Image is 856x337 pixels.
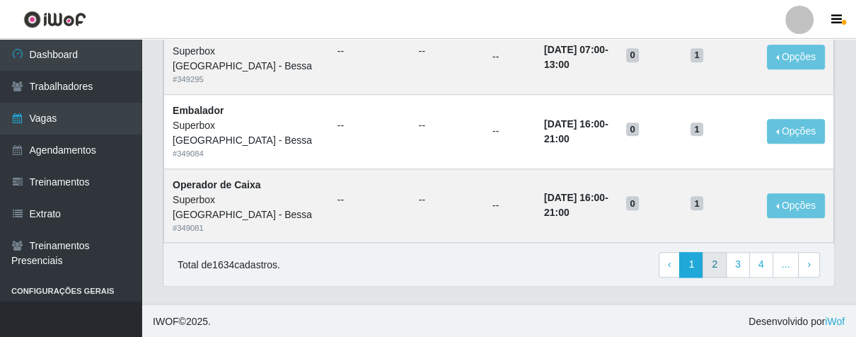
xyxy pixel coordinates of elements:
strong: Operador de Caixa [173,179,261,190]
time: 13:00 [544,59,569,70]
td: -- [484,168,536,243]
button: Opções [767,45,825,69]
ul: -- [419,44,475,59]
nav: pagination [659,252,820,278]
a: Previous [659,252,681,278]
span: 1 [690,122,703,137]
span: 0 [626,196,639,210]
span: › [807,258,811,270]
span: IWOF [153,316,179,327]
time: 21:00 [544,133,569,144]
a: 1 [679,252,703,278]
button: Opções [767,193,825,218]
span: 0 [626,48,639,62]
strong: - [544,118,608,144]
td: -- [484,94,536,168]
p: Total de 1634 cadastros. [178,258,280,273]
time: [DATE] 16:00 [544,192,605,203]
time: [DATE] 07:00 [544,44,605,55]
a: Next [798,252,820,278]
ul: -- [337,44,402,59]
ul: -- [337,193,402,207]
span: © 2025 . [153,314,211,329]
button: Opções [767,119,825,144]
span: 1 [690,48,703,62]
span: ‹ [668,258,671,270]
span: Desenvolvido por [748,314,845,329]
div: Superbox [GEOGRAPHIC_DATA] - Bessa [173,118,320,148]
td: -- [484,20,536,94]
strong: - [544,192,608,218]
strong: Embalador [173,105,224,116]
a: iWof [825,316,845,327]
a: 4 [749,252,773,278]
ul: -- [337,118,402,133]
div: Superbox [GEOGRAPHIC_DATA] - Bessa [173,193,320,222]
img: CoreUI Logo [23,11,86,28]
time: 21:00 [544,207,569,218]
div: # 349295 [173,74,320,86]
span: 0 [626,122,639,137]
time: [DATE] 16:00 [544,118,605,130]
a: 2 [702,252,727,278]
a: 3 [726,252,750,278]
div: # 349081 [173,222,320,234]
a: ... [773,252,799,278]
div: # 349084 [173,148,320,160]
strong: - [544,44,608,70]
div: Superbox [GEOGRAPHIC_DATA] - Bessa [173,44,320,74]
ul: -- [419,118,475,133]
strong: Embalador [173,30,224,42]
span: 1 [690,196,703,210]
ul: -- [419,193,475,207]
